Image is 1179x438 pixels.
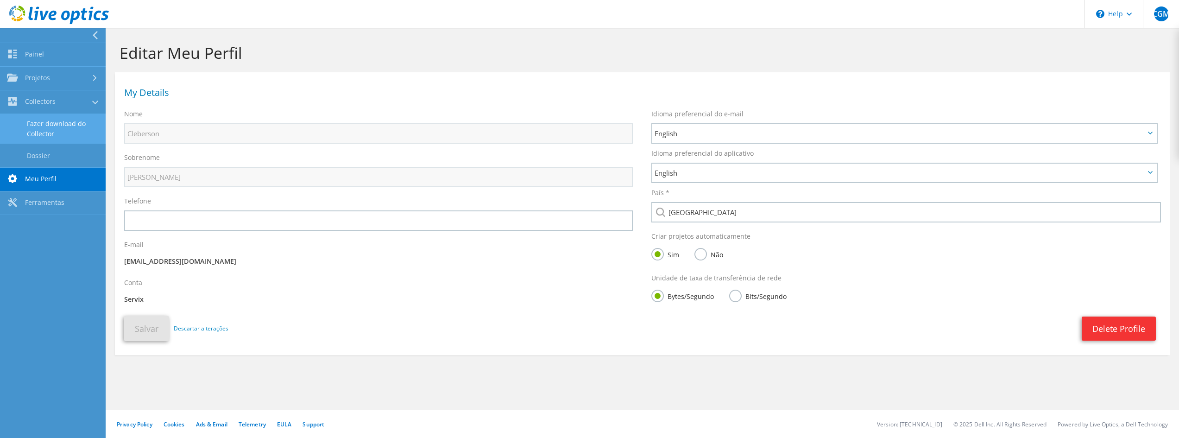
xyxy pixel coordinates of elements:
a: Ads & Email [196,420,227,428]
h1: My Details [124,88,1156,97]
a: Privacy Policy [117,420,152,428]
span: English [655,128,1144,139]
svg: \n [1096,10,1104,18]
p: [EMAIL_ADDRESS][DOMAIN_NAME] [124,256,633,267]
label: Não [694,248,723,260]
a: Delete Profile [1082,317,1156,341]
label: Telefone [124,197,151,206]
label: Idioma preferencial do e-mail [651,109,744,119]
a: Telemetry [239,420,266,428]
a: EULA [277,420,291,428]
a: Descartar alterações [174,324,228,334]
h1: Editar Meu Perfil [120,43,1160,63]
label: Bytes/Segundo [651,290,714,301]
li: Version: [TECHNICAL_ID] [877,420,942,428]
label: Conta [124,278,142,287]
a: Support [303,420,324,428]
p: Servix [124,294,633,305]
li: Powered by Live Optics, a Dell Technology [1058,420,1168,428]
button: Salvar [124,316,169,341]
label: Idioma preferencial do aplicativo [651,149,754,158]
label: Nome [124,109,143,119]
label: E-mail [124,240,144,249]
label: País * [651,188,669,197]
label: Criar projetos automaticamente [651,232,750,241]
a: Cookies [164,420,185,428]
label: Sobrenome [124,153,160,162]
span: English [655,167,1144,178]
li: © 2025 Dell Inc. All Rights Reserved [953,420,1047,428]
label: Sim [651,248,679,260]
span: CGM [1154,6,1169,21]
label: Bits/Segundo [729,290,787,301]
label: Unidade de taxa de transferência de rede [651,273,782,283]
